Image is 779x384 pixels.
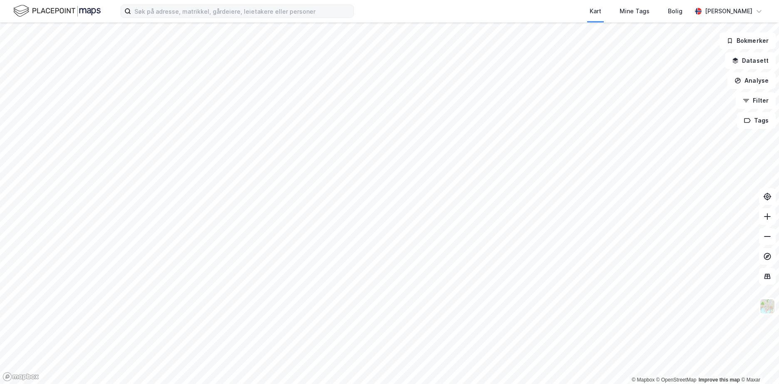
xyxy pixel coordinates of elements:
[632,377,655,383] a: Mapbox
[699,377,740,383] a: Improve this map
[590,6,601,16] div: Kart
[737,344,779,384] div: Kontrollprogram for chat
[131,5,353,17] input: Søk på adresse, matrikkel, gårdeiere, leietakere eller personer
[2,372,39,382] a: Mapbox homepage
[620,6,650,16] div: Mine Tags
[725,52,776,69] button: Datasett
[759,298,775,314] img: Z
[668,6,682,16] div: Bolig
[737,344,779,384] iframe: Chat Widget
[737,112,776,129] button: Tags
[705,6,752,16] div: [PERSON_NAME]
[719,32,776,49] button: Bokmerker
[13,4,101,18] img: logo.f888ab2527a4732fd821a326f86c7f29.svg
[656,377,697,383] a: OpenStreetMap
[727,72,776,89] button: Analyse
[736,92,776,109] button: Filter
